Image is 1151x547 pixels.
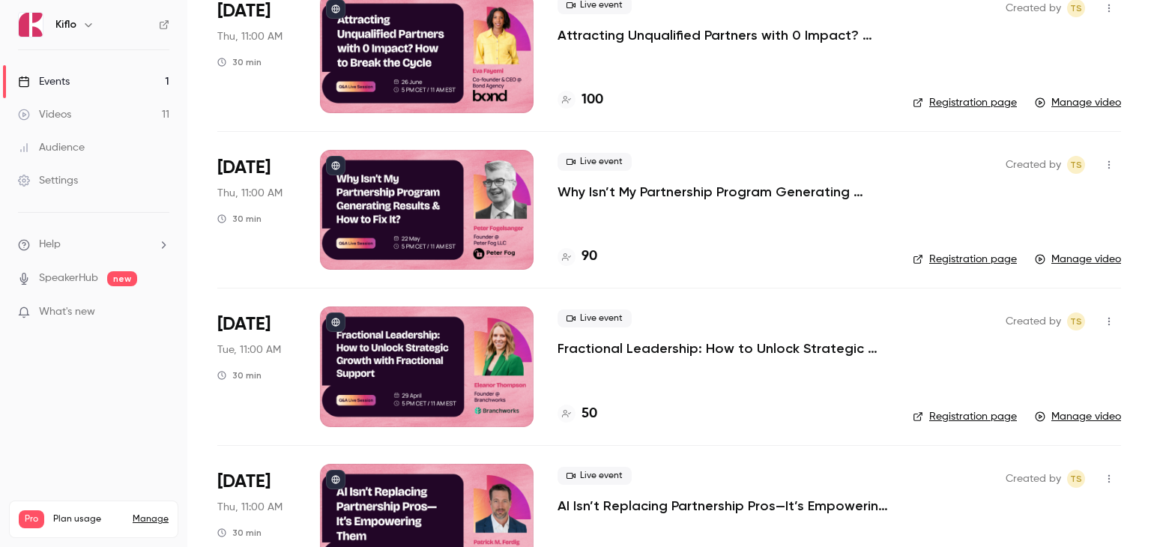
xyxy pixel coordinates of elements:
[1006,470,1061,488] span: Created by
[39,304,95,320] span: What's new
[217,527,262,539] div: 30 min
[913,252,1017,267] a: Registration page
[217,213,262,225] div: 30 min
[558,404,597,424] a: 50
[1006,312,1061,330] span: Created by
[558,339,889,357] a: Fractional Leadership: How to Unlock Strategic Growth with Fractional Support
[581,404,597,424] h4: 50
[1067,156,1085,174] span: Tomica Stojanovikj
[913,95,1017,110] a: Registration page
[217,29,283,44] span: Thu, 11:00 AM
[39,271,98,286] a: SpeakerHub
[217,56,262,68] div: 30 min
[217,470,271,494] span: [DATE]
[1070,470,1082,488] span: TS
[217,150,296,270] div: May 22 Thu, 5:00 PM (Europe/Sarajevo)
[18,107,71,122] div: Videos
[558,183,889,201] a: Why Isn’t My Partnership Program Generating Results & How to Fix It?
[913,409,1017,424] a: Registration page
[1067,470,1085,488] span: Tomica Stojanovikj
[19,510,44,528] span: Pro
[53,513,124,525] span: Plan usage
[1070,156,1082,174] span: TS
[558,26,889,44] a: Attracting Unqualified Partners with 0 Impact? How to Break the Cycle
[217,500,283,515] span: Thu, 11:00 AM
[1067,312,1085,330] span: Tomica Stojanovikj
[133,513,169,525] a: Manage
[1035,95,1121,110] a: Manage video
[217,312,271,336] span: [DATE]
[558,247,597,267] a: 90
[217,156,271,180] span: [DATE]
[217,342,281,357] span: Tue, 11:00 AM
[217,369,262,381] div: 30 min
[217,186,283,201] span: Thu, 11:00 AM
[1035,409,1121,424] a: Manage video
[217,306,296,426] div: Apr 29 Tue, 5:00 PM (Europe/Sarajevo)
[151,306,169,319] iframe: Noticeable Trigger
[55,17,76,32] h6: Kiflo
[18,140,85,155] div: Audience
[558,309,632,327] span: Live event
[1006,156,1061,174] span: Created by
[107,271,137,286] span: new
[558,497,889,515] a: AI Isn’t Replacing Partnership Pros—It’s Empowering Them
[558,153,632,171] span: Live event
[558,90,603,110] a: 100
[18,237,169,253] li: help-dropdown-opener
[18,173,78,188] div: Settings
[581,90,603,110] h4: 100
[39,237,61,253] span: Help
[1035,252,1121,267] a: Manage video
[19,13,43,37] img: Kiflo
[581,247,597,267] h4: 90
[1070,312,1082,330] span: TS
[558,467,632,485] span: Live event
[18,74,70,89] div: Events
